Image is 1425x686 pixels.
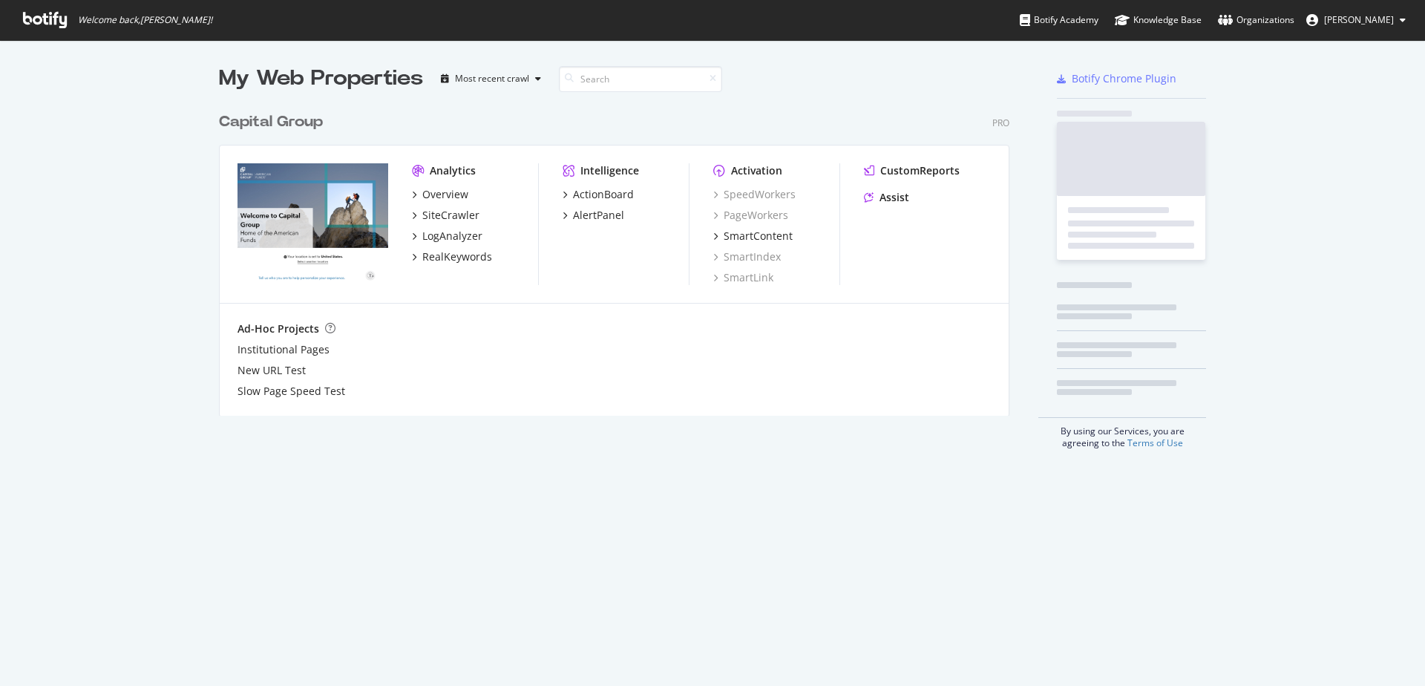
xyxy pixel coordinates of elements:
a: LogAnalyzer [412,229,482,244]
a: CustomReports [864,163,960,178]
div: My Web Properties [219,64,423,94]
span: Cynthia Casarez [1324,13,1394,26]
div: Analytics [430,163,476,178]
a: PageWorkers [713,208,788,223]
a: SmartLink [713,270,773,285]
div: Botify Academy [1020,13,1098,27]
div: Capital Group [219,111,323,133]
a: ActionBoard [563,187,634,202]
div: Overview [422,187,468,202]
div: Most recent crawl [455,74,529,83]
div: Assist [879,190,909,205]
div: Knowledge Base [1115,13,1202,27]
div: Botify Chrome Plugin [1072,71,1176,86]
div: Intelligence [580,163,639,178]
div: LogAnalyzer [422,229,482,244]
button: [PERSON_NAME] [1294,8,1418,32]
a: SiteCrawler [412,208,479,223]
div: RealKeywords [422,249,492,264]
img: capitalgroup.com [237,163,388,284]
a: Assist [864,190,909,205]
div: SiteCrawler [422,208,479,223]
a: SmartIndex [713,249,781,264]
div: AlertPanel [573,208,624,223]
a: RealKeywords [412,249,492,264]
div: Organizations [1218,13,1294,27]
div: ActionBoard [573,187,634,202]
button: Most recent crawl [435,67,547,91]
a: Botify Chrome Plugin [1057,71,1176,86]
a: SpeedWorkers [713,187,796,202]
div: Ad-Hoc Projects [237,321,319,336]
a: New URL Test [237,363,306,378]
div: grid [219,94,1021,416]
a: Institutional Pages [237,342,330,357]
a: Slow Page Speed Test [237,384,345,399]
a: AlertPanel [563,208,624,223]
a: Overview [412,187,468,202]
div: SmartContent [724,229,793,244]
div: Activation [731,163,782,178]
a: Terms of Use [1127,437,1183,449]
span: Welcome back, [PERSON_NAME] ! [78,14,212,26]
input: Search [559,66,722,92]
div: Pro [992,117,1009,129]
div: CustomReports [880,163,960,178]
a: Capital Group [219,111,329,133]
a: SmartContent [713,229,793,244]
div: By using our Services, you are agreeing to the [1038,417,1206,449]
